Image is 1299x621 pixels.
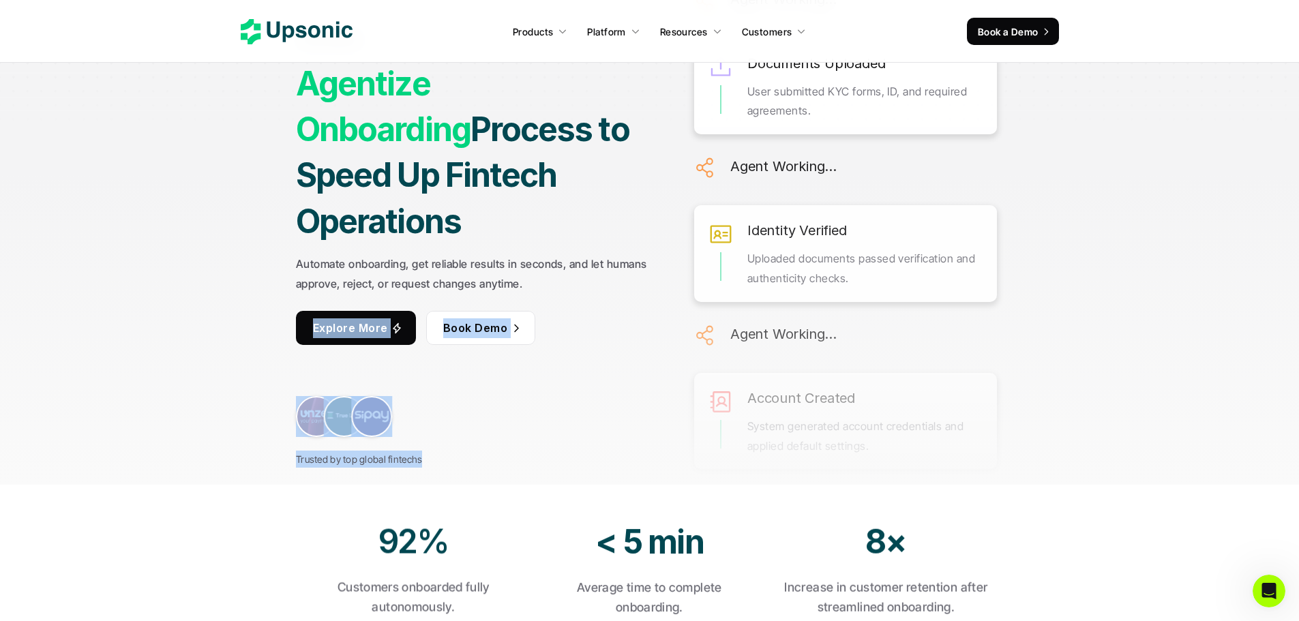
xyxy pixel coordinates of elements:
p: Explore More [313,318,388,337]
a: Explore More [296,311,416,345]
p: Platform [587,25,625,39]
strong: < 5 min [595,521,704,562]
h6: Agent Working... [730,322,837,346]
h6: Documents Uploaded [747,52,885,75]
a: Products [505,19,576,44]
h6: Agent Working... [730,155,837,178]
p: Customers [742,25,792,39]
p: Trusted by top global fintechs [296,451,422,468]
h2: 92% [309,519,518,564]
strong: Process to Speed Up Fintech Operations [296,109,636,241]
h6: Identity Verified [747,219,847,242]
strong: 8× [865,521,906,562]
p: Book a Demo [978,25,1039,39]
p: Resources [660,25,708,39]
strong: Agentize Onboarding [296,63,471,149]
p: Customers onboarded fully autonomously. [309,578,518,618]
h6: Account Created [747,387,855,410]
p: Book Demo [443,318,507,337]
a: Book Demo [425,311,535,345]
p: Products [513,25,553,39]
strong: Automate onboarding, get reliable results in seconds, and let humans approve, reject, or request ... [296,257,650,290]
iframe: Intercom live chat [1253,575,1285,607]
p: Average time to complete onboarding. [545,578,754,618]
p: System generated account credentials and applied default settings. [747,416,983,456]
p: User submitted KYC forms, ID, and required agreements. [747,82,983,121]
p: Increase in customer retention after streamlined onboarding. [781,578,991,618]
p: Uploaded documents passed verification and authenticity checks. [747,249,983,288]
